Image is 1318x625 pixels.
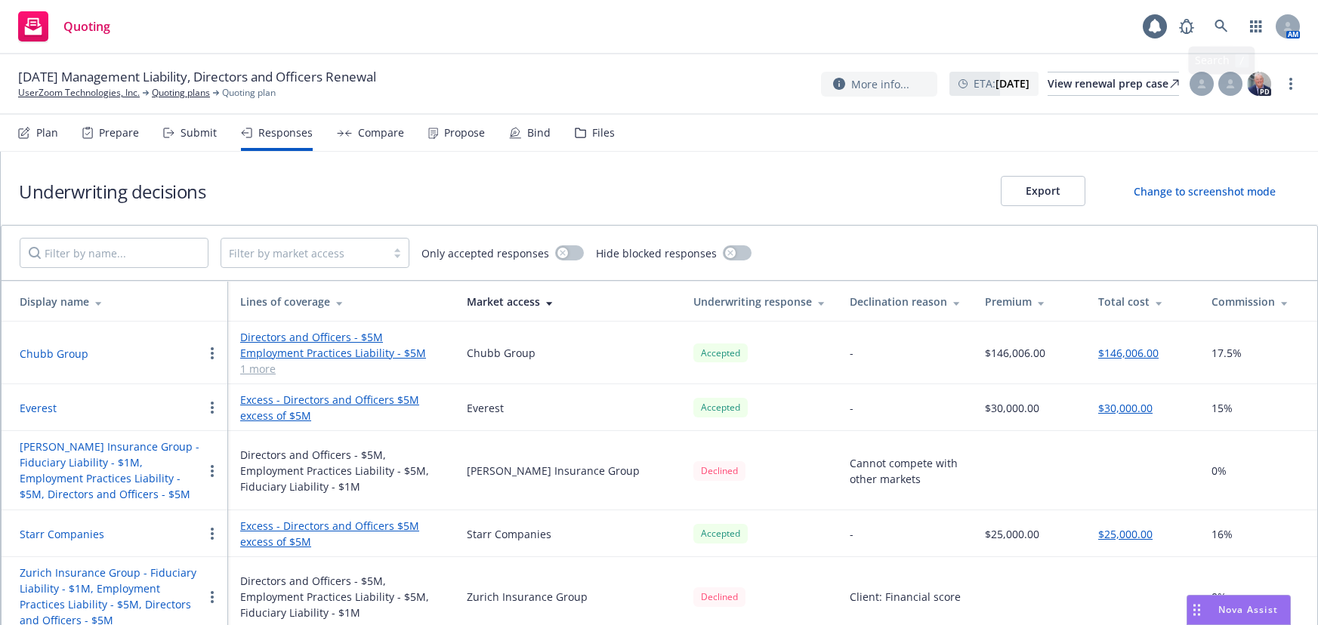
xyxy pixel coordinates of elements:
[693,294,826,309] div: Underwriting response
[985,345,1045,361] div: $146,006.00
[240,294,443,309] div: Lines of coverage
[1098,526,1153,542] button: $25,000.00
[850,345,853,361] div: -
[240,392,443,423] a: Excess - Directors and Officers $5M excess of $5M
[467,589,588,605] div: Zurich Insurance Group
[985,526,1039,542] div: $25,000.00
[1187,595,1291,625] button: Nova Assist
[19,179,205,204] h1: Underwriting decisions
[240,329,443,345] a: Directors and Officers - $5M
[258,127,313,139] div: Responses
[1187,596,1206,624] div: Drag to move
[850,400,853,416] div: -
[12,5,116,48] a: Quoting
[20,400,57,416] button: Everest
[20,238,208,268] input: Filter by name...
[1171,11,1202,42] a: Report a Bug
[693,461,745,480] div: Declined
[1048,72,1179,96] a: View renewal prep case
[467,345,536,361] div: Chubb Group
[20,526,104,542] button: Starr Companies
[240,361,443,377] a: 1 more
[1241,11,1271,42] a: Switch app
[850,294,961,309] div: Declination reason
[1110,176,1300,206] button: Change to screenshot mode
[1247,72,1271,96] img: photo
[467,294,669,309] div: Market access
[850,455,961,487] div: Cannot compete with other markets
[1098,400,1153,416] button: $30,000.00
[358,127,404,139] div: Compare
[20,439,203,502] button: [PERSON_NAME] Insurance Group - Fiduciary Liability - $1M, Employment Practices Liability - $5M, ...
[1212,526,1233,542] span: 16%
[99,127,139,139] div: Prepare
[693,398,748,417] div: Accepted
[467,463,640,479] div: [PERSON_NAME] Insurance Group
[527,127,551,139] div: Bind
[222,86,276,100] span: Quoting plan
[995,76,1029,91] strong: [DATE]
[240,345,443,361] a: Employment Practices Liability - $5M
[985,294,1074,309] div: Premium
[693,587,745,606] span: Declined
[693,460,745,480] span: Declined
[240,573,443,620] div: Directors and Officers - $5M, Employment Practices Liability - $5M, Fiduciary Liability - $1M
[693,587,745,606] div: Declined
[20,294,216,309] div: Display name
[18,86,140,100] a: UserZoom Technologies, Inc.
[1212,463,1227,479] span: 0%
[596,245,717,261] span: Hide blocked responses
[63,20,110,32] span: Quoting
[693,524,748,543] div: Accepted
[1282,75,1300,93] a: more
[1098,345,1159,361] button: $146,006.00
[1001,176,1085,206] button: Export
[36,127,58,139] div: Plan
[1218,603,1278,616] span: Nova Assist
[821,72,937,97] button: More info...
[851,76,909,92] span: More info...
[985,400,1039,416] div: $30,000.00
[467,526,551,542] div: Starr Companies
[20,346,88,362] button: Chubb Group
[1134,183,1276,199] div: Change to screenshot mode
[850,526,853,542] div: -
[1212,589,1227,605] span: 0%
[18,68,376,86] span: [DATE] Management Liability, Directors and Officers Renewal
[152,86,210,100] a: Quoting plans
[1212,345,1242,361] span: 17.5%
[1098,294,1187,309] div: Total cost
[467,400,504,416] div: Everest
[421,245,549,261] span: Only accepted responses
[1048,72,1179,95] div: View renewal prep case
[693,343,748,362] div: Accepted
[240,518,443,550] a: Excess - Directors and Officers $5M excess of $5M
[850,589,961,605] div: Client: Financial score
[592,127,615,139] div: Files
[1212,400,1233,416] span: 15%
[181,127,217,139] div: Submit
[974,75,1029,91] span: ETA :
[1206,11,1236,42] a: Search
[444,127,485,139] div: Propose
[240,447,443,494] div: Directors and Officers - $5M, Employment Practices Liability - $5M, Fiduciary Liability - $1M
[1212,294,1301,309] div: Commission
